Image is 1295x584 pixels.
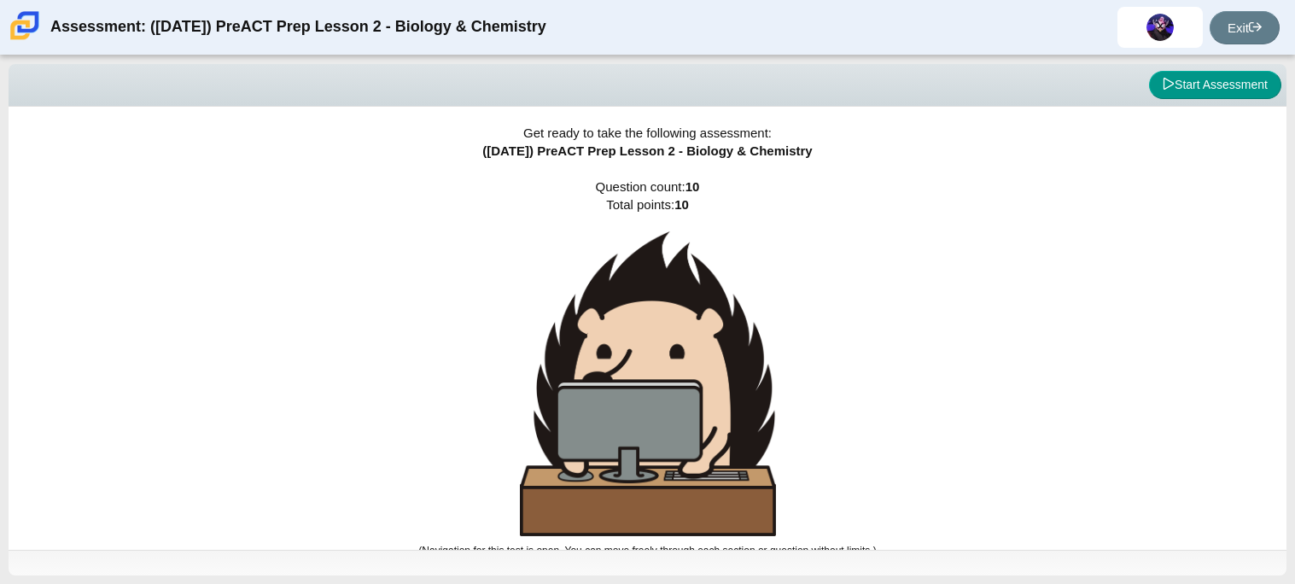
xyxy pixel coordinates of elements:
[685,179,700,194] b: 10
[523,126,772,140] span: Get ready to take the following assessment:
[1146,14,1174,41] img: leonardo.garcia.bHj253
[520,231,776,536] img: hedgehog-behind-computer-large.png
[418,545,876,557] small: (Navigation for this test is open. You can move freely through each section or question without l...
[1149,71,1281,100] button: Start Assessment
[674,197,689,212] b: 10
[482,143,812,158] span: ([DATE]) PreACT Prep Lesson 2 - Biology & Chemistry
[7,32,43,46] a: Carmen School of Science & Technology
[1210,11,1280,44] a: Exit
[50,7,546,48] div: Assessment: ([DATE]) PreACT Prep Lesson 2 - Biology & Chemistry
[7,8,43,44] img: Carmen School of Science & Technology
[418,179,876,557] span: Question count: Total points:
